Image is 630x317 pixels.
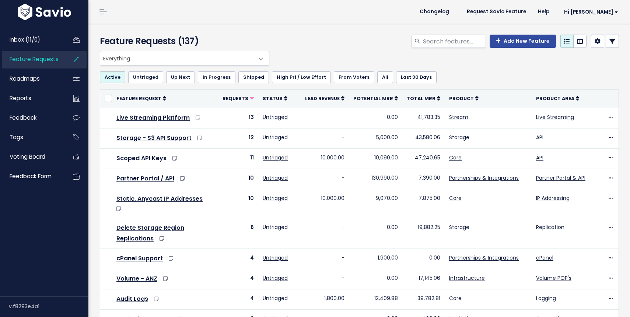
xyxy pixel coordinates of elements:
[396,71,437,83] a: Last 30 Days
[536,274,571,282] a: Volume POP's
[449,95,479,102] a: Product
[402,289,445,310] td: 39,782.81
[2,168,61,185] a: Feedback form
[116,223,184,243] a: Delete Storage Region Replications
[349,218,402,249] td: 0.00
[334,71,374,83] a: From Voters
[301,189,349,218] td: 10,000.00
[449,223,469,231] a: Storage
[223,95,248,102] span: Requests
[263,254,288,261] a: Untriaged
[263,223,288,231] a: Untriaged
[353,95,398,102] a: Potential MRR
[532,6,555,17] a: Help
[536,113,574,121] a: Live Streaming
[449,194,462,202] a: Core
[116,113,190,122] a: Live Streaming Platform
[402,218,445,249] td: 19,882.25
[349,189,402,218] td: 9,070.00
[2,90,61,107] a: Reports
[2,31,61,48] a: Inbox (11/0)
[100,51,254,65] span: Everything
[536,295,556,302] a: Logging
[10,36,40,43] span: Inbox (11/0)
[272,71,331,83] a: High Pri / Low Effort
[449,113,468,121] a: Stream
[301,148,349,169] td: 10,000.00
[263,95,283,102] span: Status
[116,95,166,102] a: Feature Request
[536,154,543,161] a: API
[116,274,157,283] a: Volume - ANZ
[263,295,288,302] a: Untriaged
[218,289,258,310] td: 4
[10,55,59,63] span: Feature Requests
[349,108,402,128] td: 0.00
[536,95,574,102] span: Product Area
[305,95,344,102] a: Lead Revenue
[10,153,45,161] span: Voting Board
[402,189,445,218] td: 7,875.00
[420,9,449,14] span: Changelog
[490,35,556,48] a: Add New Feature
[263,194,288,202] a: Untriaged
[10,133,23,141] span: Tags
[100,35,266,48] h4: Feature Requests (137)
[449,154,462,161] a: Core
[407,95,435,102] span: Total MRR
[536,174,585,182] a: Partner Portal & API
[128,71,163,83] a: Untriaged
[263,174,288,182] a: Untriaged
[555,6,624,18] a: Hi [PERSON_NAME]
[116,95,161,102] span: Feature Request
[422,35,485,48] input: Search features...
[301,218,349,249] td: -
[218,218,258,249] td: 6
[449,274,485,282] a: Infrastructure
[10,172,52,180] span: Feedback form
[9,297,88,316] div: v.f8293e4a1
[402,128,445,148] td: 43,580.06
[218,269,258,289] td: 4
[449,295,462,302] a: Core
[301,249,349,269] td: -
[349,289,402,310] td: 12,409.88
[263,95,287,102] a: Status
[263,134,288,141] a: Untriaged
[218,189,258,218] td: 10
[402,169,445,189] td: 7,390.00
[564,9,618,15] span: Hi [PERSON_NAME]
[301,169,349,189] td: -
[305,95,340,102] span: Lead Revenue
[218,148,258,169] td: 11
[301,289,349,310] td: 1,800.00
[301,128,349,148] td: -
[301,269,349,289] td: -
[536,223,564,231] a: Replication
[218,169,258,189] td: 10
[353,95,393,102] span: Potential MRR
[116,154,167,162] a: Scoped API Keys
[449,95,474,102] span: Product
[2,109,61,126] a: Feedback
[349,169,402,189] td: 130,990.00
[116,194,203,203] a: Static, Anycast IP Addresses
[402,108,445,128] td: 41,783.35
[263,154,288,161] a: Untriaged
[2,148,61,165] a: Voting Board
[10,94,31,102] span: Reports
[263,113,288,121] a: Untriaged
[223,95,254,102] a: Requests
[536,254,553,261] a: cPanel
[2,51,61,68] a: Feature Requests
[16,4,73,20] img: logo-white.9d6f32f41409.svg
[449,174,519,182] a: Partnerships & Integrations
[377,71,393,83] a: All
[349,148,402,169] td: 10,090.00
[263,274,288,282] a: Untriaged
[218,128,258,148] td: 12
[402,269,445,289] td: 17,145.06
[10,75,40,82] span: Roadmaps
[349,128,402,148] td: 5,000.00
[461,6,532,17] a: Request Savio Feature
